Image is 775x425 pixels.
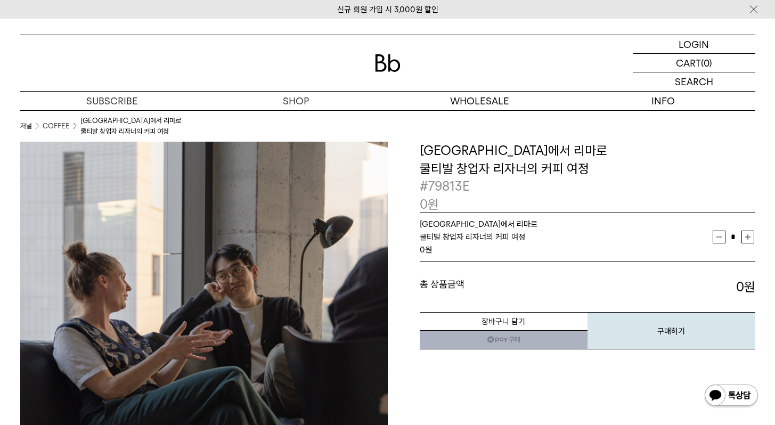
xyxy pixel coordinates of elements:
a: 신규 회원 가입 시 3,000원 할인 [337,5,438,14]
p: #79813E [420,177,755,195]
a: SHOP [204,92,388,110]
a: SUBSCRIBE [20,92,204,110]
a: LOGIN [633,35,755,54]
dt: 총 상품금액 [420,278,588,296]
span: 원 [428,197,439,212]
p: 0 [420,195,439,214]
a: 저널 [20,121,32,132]
p: SEARCH [675,72,713,91]
p: LOGIN [679,35,709,53]
img: 로고 [375,54,401,72]
span: [GEOGRAPHIC_DATA]에서 리마로 쿨티발 창업자 리자너의 커피 여정 [420,219,537,242]
h3: [GEOGRAPHIC_DATA]에서 리마로 쿨티발 창업자 리자너의 커피 여정 [420,142,755,177]
img: 카카오톡 채널 1:1 채팅 버튼 [704,383,759,409]
p: WHOLESALE [388,92,572,110]
b: 원 [744,279,755,295]
button: 구매하기 [588,312,755,349]
p: (0) [701,54,712,72]
button: 감소 [713,231,725,243]
strong: 0 [420,245,425,255]
li: [GEOGRAPHIC_DATA]에서 리마로 쿨티발 창업자 리자너의 커피 여정 [80,116,181,136]
button: 장바구니 담기 [420,312,588,331]
div: 원 [420,243,713,256]
strong: 0 [736,279,755,295]
p: INFO [572,92,755,110]
a: 새창 [420,330,588,349]
a: CART (0) [633,54,755,72]
a: COFFEE [43,121,70,132]
button: 증가 [741,231,754,243]
p: CART [676,54,701,72]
